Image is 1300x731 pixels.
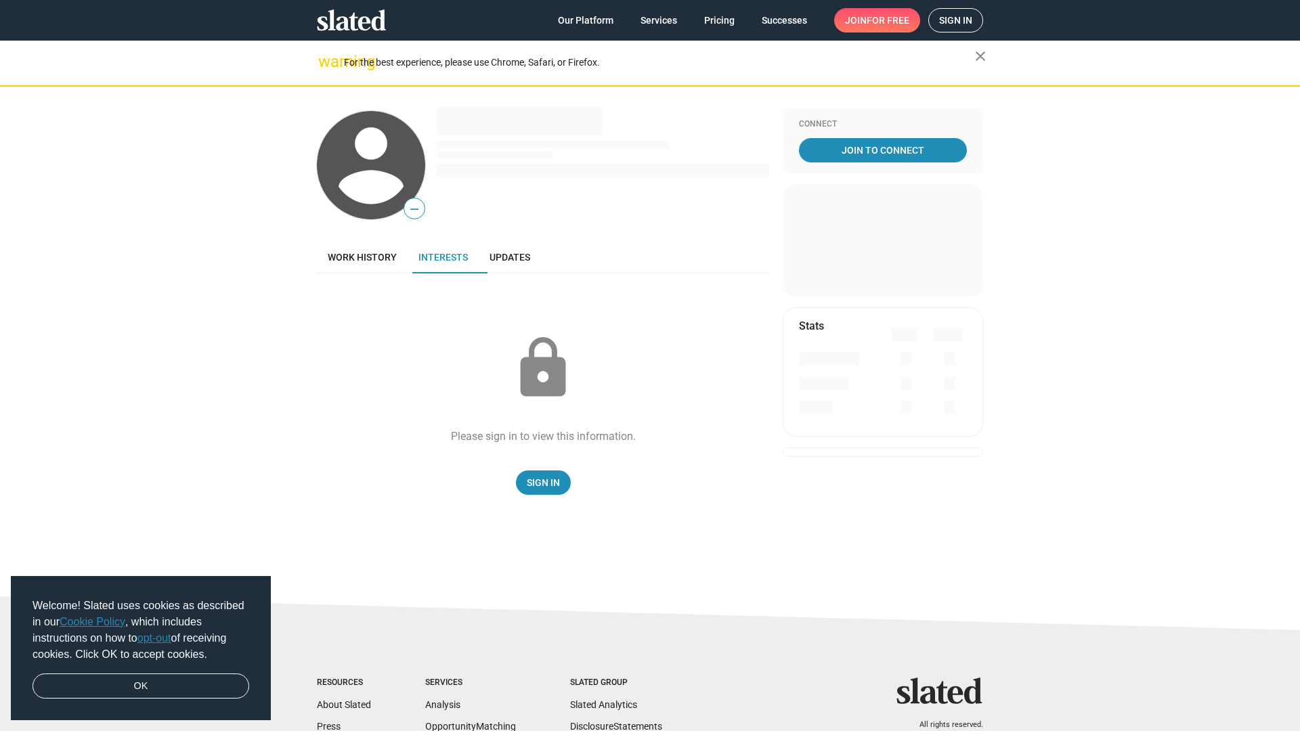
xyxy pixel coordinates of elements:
mat-icon: warning [318,53,334,70]
div: For the best experience, please use Chrome, Safari, or Firefox. [344,53,975,72]
a: Cookie Policy [60,616,125,627]
a: Sign in [928,8,983,32]
span: Welcome! Slated uses cookies as described in our , which includes instructions on how to of recei... [32,598,249,663]
span: Services [641,8,677,32]
a: Joinfor free [834,8,920,32]
span: — [404,200,425,218]
div: Resources [317,678,371,688]
span: Join [845,8,909,32]
div: cookieconsent [11,576,271,721]
a: Services [630,8,688,32]
a: dismiss cookie message [32,673,249,699]
a: Slated Analytics [570,699,637,710]
span: Join To Connect [802,138,964,162]
a: About Slated [317,699,371,710]
a: Interests [408,241,479,273]
span: Sign in [939,9,972,32]
span: Work history [328,252,397,263]
span: Pricing [704,8,735,32]
a: Pricing [693,8,745,32]
div: Slated Group [570,678,662,688]
a: Sign In [516,470,571,495]
mat-card-title: Stats [799,319,824,333]
a: Updates [479,241,541,273]
a: Our Platform [547,8,624,32]
span: Updates [490,252,530,263]
a: Successes [751,8,818,32]
mat-icon: lock [509,334,577,402]
span: for free [867,8,909,32]
mat-icon: close [972,48,989,64]
a: Analysis [425,699,460,710]
span: Our Platform [558,8,613,32]
a: opt-out [137,632,171,644]
div: Services [425,678,516,688]
span: Successes [762,8,807,32]
span: Sign In [527,470,560,495]
span: Interests [418,252,468,263]
div: Please sign in to view this information. [451,429,636,443]
a: Join To Connect [799,138,967,162]
div: Connect [799,119,967,130]
a: Work history [317,241,408,273]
